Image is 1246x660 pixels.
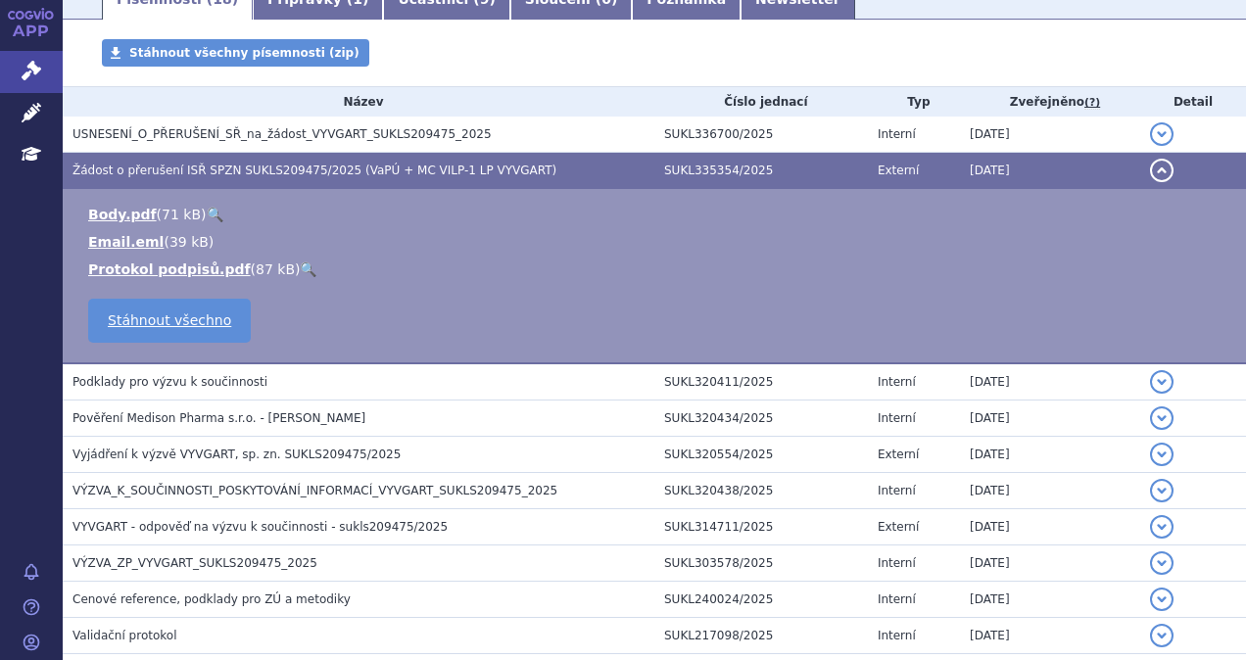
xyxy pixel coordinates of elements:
td: SUKL217098/2025 [654,618,868,654]
span: Interní [878,411,916,425]
a: Protokol podpisů.pdf [88,261,251,277]
button: detail [1150,159,1174,182]
span: Interní [878,484,916,497]
td: [DATE] [960,363,1140,401]
span: Interní [878,592,916,606]
span: 71 kB [162,207,201,222]
td: SUKL336700/2025 [654,117,868,153]
li: ( ) [88,259,1226,279]
button: detail [1150,122,1174,146]
td: SUKL303578/2025 [654,545,868,582]
button: detail [1150,551,1174,575]
span: Interní [878,127,916,141]
span: USNESENÍ_O_PŘERUŠENÍ_SŘ_na_žádost_VYVGART_SUKLS209475_2025 [72,127,492,141]
span: Interní [878,556,916,570]
td: SUKL320434/2025 [654,401,868,437]
span: Vyjádření k výzvě VYVGART, sp. zn. SUKLS209475/2025 [72,448,401,461]
span: Externí [878,164,919,177]
abbr: (?) [1084,96,1100,110]
button: detail [1150,370,1174,394]
span: Podklady pro výzvu k součinnosti [72,375,267,389]
button: detail [1150,624,1174,647]
a: Body.pdf [88,207,157,222]
th: Typ [868,87,960,117]
a: Stáhnout všechno [88,299,251,343]
span: VYVGART - odpověď na výzvu k součinnosti - sukls209475/2025 [72,520,448,534]
td: [DATE] [960,582,1140,618]
span: Stáhnout všechny písemnosti (zip) [129,46,359,60]
th: Zveřejněno [960,87,1140,117]
th: Detail [1140,87,1246,117]
td: SUKL240024/2025 [654,582,868,618]
td: [DATE] [960,509,1140,545]
span: Externí [878,520,919,534]
th: Číslo jednací [654,87,868,117]
td: SUKL320438/2025 [654,473,868,509]
a: 🔍 [300,261,316,277]
span: Žádost o přerušení ISŘ SPZN SUKLS209475/2025 (VaPÚ + MC VILP-1 LP VYVGART) [72,164,556,177]
button: detail [1150,406,1174,430]
a: Stáhnout všechny písemnosti (zip) [102,39,369,67]
span: Cenové reference, podklady pro ZÚ a metodiky [72,592,351,606]
span: 87 kB [256,261,295,277]
td: SUKL314711/2025 [654,509,868,545]
button: detail [1150,588,1174,611]
span: Validační protokol [72,629,177,642]
span: VÝZVA_K_SOUČINNOSTI_POSKYTOVÁNÍ_INFORMACÍ_VYVGART_SUKLS209475_2025 [72,484,557,497]
span: Interní [878,629,916,642]
td: [DATE] [960,618,1140,654]
td: SUKL335354/2025 [654,153,868,189]
td: SUKL320554/2025 [654,437,868,473]
td: [DATE] [960,401,1140,437]
span: Interní [878,375,916,389]
button: detail [1150,515,1174,539]
span: 39 kB [169,234,209,250]
li: ( ) [88,232,1226,252]
button: detail [1150,479,1174,502]
th: Název [63,87,654,117]
button: detail [1150,443,1174,466]
span: Pověření Medison Pharma s.r.o. - Hrdličková [72,411,365,425]
a: Email.eml [88,234,164,250]
td: SUKL320411/2025 [654,363,868,401]
li: ( ) [88,205,1226,224]
a: 🔍 [207,207,223,222]
td: [DATE] [960,153,1140,189]
span: Externí [878,448,919,461]
span: VÝZVA_ZP_VYVGART_SUKLS209475_2025 [72,556,317,570]
td: [DATE] [960,437,1140,473]
td: [DATE] [960,473,1140,509]
td: [DATE] [960,545,1140,582]
td: [DATE] [960,117,1140,153]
